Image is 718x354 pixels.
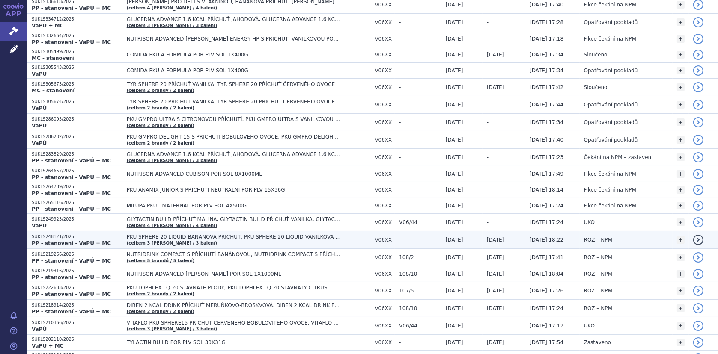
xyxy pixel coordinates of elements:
a: + [677,18,685,26]
span: V06/44 [399,323,441,329]
span: TYLACTIN BUILD POR PLV SOL 30X31G [127,339,341,345]
p: SUKLS210366/2025 [32,320,122,326]
span: ROZ – NPM [584,254,612,260]
p: SUKLS334712/2025 [32,16,122,22]
span: V06XX [375,137,395,143]
a: (celkem 4 [PERSON_NAME] / 4 balení) [127,6,217,10]
span: [DATE] 17:18 [530,36,563,42]
span: Opatřování podkladů [584,137,638,143]
a: detail [693,321,703,331]
a: (celkem 3 [PERSON_NAME] / 3 balení) [127,327,217,331]
span: - [399,119,441,125]
span: Čekání na NPM – zastavení [584,154,653,160]
span: Opatřování podkladů [584,19,638,25]
span: - [399,237,441,243]
strong: MC - stanovení [32,55,74,61]
a: (celkem 3 [PERSON_NAME] / 3 balení) [127,23,217,28]
a: (celkem 3 [PERSON_NAME] / 3 balení) [127,241,217,245]
span: - [399,2,441,8]
span: [DATE] [446,102,463,108]
strong: VaPÚ [32,326,47,332]
span: V06XX [375,203,395,209]
span: - [399,52,441,58]
span: V06XX [375,171,395,177]
a: detail [693,252,703,263]
span: - [399,187,441,193]
span: NUTRISON ADVANCED [PERSON_NAME] POR SOL 1X1000ML [127,271,341,277]
a: detail [693,337,703,348]
strong: VaPÚ [32,105,47,111]
a: + [677,51,685,59]
span: - [399,102,441,108]
a: (celkem 3 [PERSON_NAME] / 3 balení) [127,158,217,163]
span: PKU GMPRO ULTRA S CITRONOVOU PŘÍCHUTÍ, PKU GMPRO ULTRA S VANILKOVOU PŘÍCHUTÍ [127,116,341,122]
a: + [677,67,685,74]
span: - [487,219,489,225]
p: SUKLS219266/2025 [32,251,122,257]
span: [DATE] [487,339,504,345]
span: - [399,19,441,25]
span: [DATE] [446,19,463,25]
span: PKU LOPHLEX LQ 20 ŠŤAVNATÉ PLODY, PKU LOPHLEX LQ 20 ŠŤAVNATÝ CITRUS [127,285,341,291]
span: V06XX [375,2,395,8]
span: [DATE] [446,203,463,209]
strong: PP - stanovení - VaPÚ + MC [32,274,111,280]
span: [DATE] [446,2,463,8]
strong: VaPÚ [32,123,47,129]
strong: VaPÚ [32,71,47,77]
span: - [399,84,441,90]
p: SUKLS222683/2025 [32,285,122,291]
span: 108/10 [399,271,441,277]
a: (celkem 2 brandy / 2 balení) [127,123,194,128]
span: VITAFLO PKU SPHERE15 PŘÍCHUŤ ČERVENÉHO BOBULOVITÉHO OVOCE, VITAFLO PKU SPHERE15 VANILKOVÁ PŘÍCHUŤ... [127,320,341,326]
span: - [399,171,441,177]
p: SUKLS249923/2025 [32,216,122,222]
span: ROZ – NPM [584,305,612,311]
span: Fikce čekání na NPM [584,171,636,177]
span: [DATE] [446,219,463,225]
span: [DATE] [487,271,504,277]
a: (celkem 5 brandů / 5 balení) [127,258,195,263]
span: - [487,187,489,193]
a: detail [693,169,703,179]
span: [DATE] 17:28 [530,19,563,25]
span: - [487,102,489,108]
a: detail [693,82,703,92]
span: [DATE] 17:41 [530,254,563,260]
span: Opatřování podkladů [584,119,638,125]
span: PKU GMPRO DELIGHT 15 S PŘÍCHUTÍ BOBULOVÉHO OVOCE, PKU GMPRO DELIGHT 15 S PŘÍCHUTÍ TROPICKÉHO OVOCE [127,134,341,140]
a: + [677,304,685,312]
span: NUTRISON ADVANCED [PERSON_NAME] ENERGY HP S PŘÍCHUTÍ VANILKOVOU POR SOL 1X1000ML [127,36,341,42]
a: + [677,339,685,346]
span: - [487,323,489,329]
span: [DATE] [446,339,463,345]
a: + [677,153,685,161]
span: [DATE] 17:34 [530,52,563,58]
span: - [399,68,441,74]
a: detail [693,65,703,76]
span: Sloučeno [584,84,608,90]
span: [DATE] 18:04 [530,271,563,277]
strong: VaPÚ + MC [32,23,63,29]
span: [DATE] [446,84,463,90]
span: - [399,36,441,42]
span: - [399,339,441,345]
span: Opatřování podkladů [584,102,638,108]
span: - [487,119,489,125]
a: + [677,136,685,144]
a: detail [693,185,703,195]
p: SUKLS202110/2025 [32,336,122,342]
span: [DATE] [487,288,504,294]
span: Fikce čekání na NPM [584,36,636,42]
span: V06XX [375,323,395,329]
span: PKU ANAMIX JUNIOR S PŘÍCHUTÍ NEUTRÁLNÍ POR PLV 15X36G [127,187,341,193]
span: V06/44 [399,219,441,225]
p: SUKLS332664/2025 [32,33,122,39]
span: - [487,203,489,209]
a: + [677,236,685,244]
span: GLUCERNA ADVANCE 1,6 KCAL PŘÍCHUŤ JAHODOVÁ, GLUCERNA ADVANCE 1,6 KCAL PŘÍCHUŤ KÁVOVÁ, GLUCERNA AD... [127,16,341,22]
span: [DATE] 17:23 [530,154,563,160]
span: - [487,36,489,42]
p: SUKLS286095/2025 [32,116,122,122]
span: - [487,137,489,143]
